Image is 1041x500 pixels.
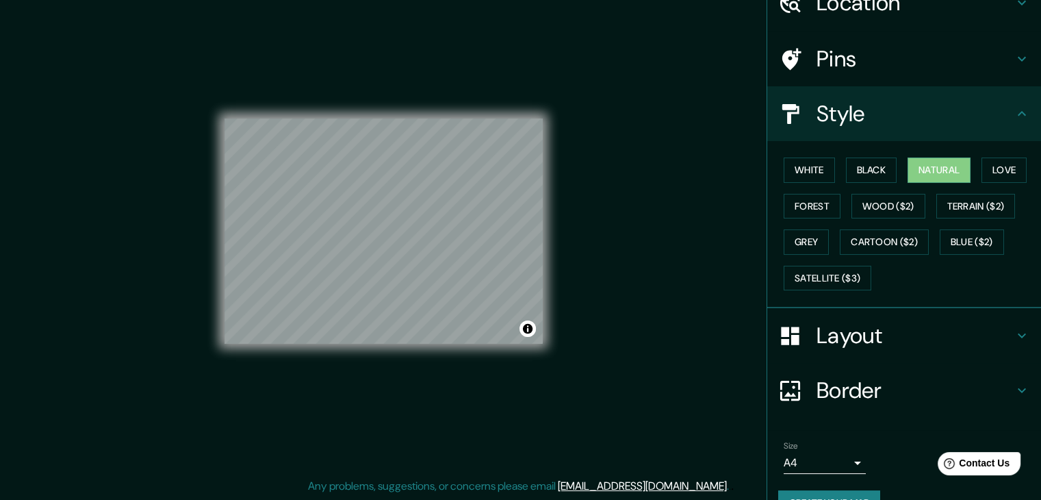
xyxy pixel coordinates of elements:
button: White [784,158,835,183]
div: Style [767,86,1041,141]
h4: Style [817,100,1014,127]
label: Size [784,440,798,452]
div: Pins [767,32,1041,86]
button: Toggle attribution [519,321,536,337]
button: Grey [784,229,829,255]
button: Terrain ($2) [936,194,1016,219]
h4: Layout [817,322,1014,349]
button: Black [846,158,897,183]
p: Any problems, suggestions, or concerns please email . [308,478,729,495]
a: [EMAIL_ADDRESS][DOMAIN_NAME] [558,479,727,493]
canvas: Map [224,118,543,344]
h4: Border [817,377,1014,404]
div: A4 [784,452,866,474]
div: Layout [767,308,1041,363]
h4: Pins [817,45,1014,73]
button: Wood ($2) [851,194,925,219]
button: Natural [908,158,971,183]
button: Cartoon ($2) [840,229,929,255]
iframe: Help widget launcher [919,447,1026,485]
div: Border [767,363,1041,418]
div: . [731,478,734,495]
button: Forest [784,194,840,219]
div: . [729,478,731,495]
button: Love [981,158,1027,183]
button: Blue ($2) [940,229,1004,255]
button: Satellite ($3) [784,266,871,291]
